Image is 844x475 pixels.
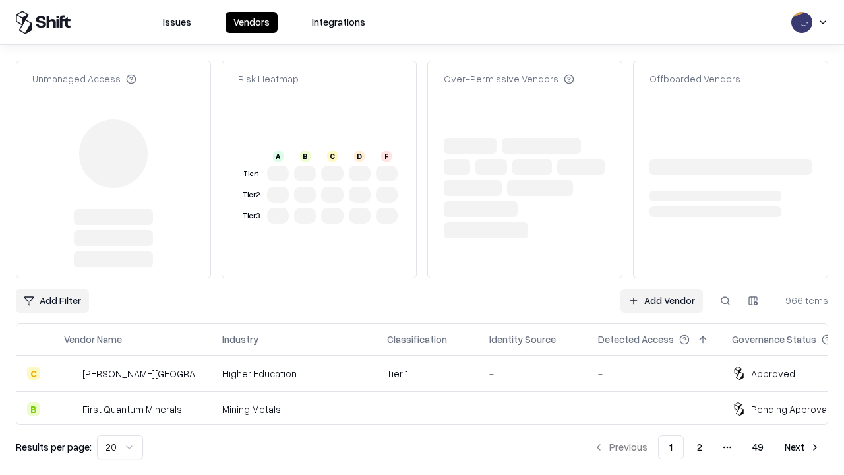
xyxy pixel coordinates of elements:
[649,72,740,86] div: Offboarded Vendors
[742,435,774,459] button: 49
[777,435,828,459] button: Next
[775,294,828,307] div: 966 items
[222,402,366,416] div: Mining Metals
[273,151,284,162] div: A
[586,435,828,459] nav: pagination
[387,332,447,346] div: Classification
[222,332,258,346] div: Industry
[82,367,201,381] div: [PERSON_NAME][GEOGRAPHIC_DATA]
[82,402,182,416] div: First Quantum Minerals
[387,402,468,416] div: -
[598,367,711,381] div: -
[354,151,365,162] div: D
[241,210,262,222] div: Tier 3
[64,367,77,380] img: Reichman University
[489,332,556,346] div: Identity Source
[238,72,299,86] div: Risk Heatmap
[598,332,674,346] div: Detected Access
[489,367,577,381] div: -
[489,402,577,416] div: -
[16,440,92,454] p: Results per page:
[241,168,262,179] div: Tier 1
[751,402,829,416] div: Pending Approval
[155,12,199,33] button: Issues
[686,435,713,459] button: 2
[64,332,122,346] div: Vendor Name
[620,289,703,313] a: Add Vendor
[222,367,366,381] div: Higher Education
[444,72,574,86] div: Over-Permissive Vendors
[226,12,278,33] button: Vendors
[751,367,795,381] div: Approved
[732,332,816,346] div: Governance Status
[64,402,77,416] img: First Quantum Minerals
[27,367,40,380] div: C
[300,151,311,162] div: B
[387,367,468,381] div: Tier 1
[327,151,338,162] div: C
[16,289,89,313] button: Add Filter
[598,402,711,416] div: -
[658,435,684,459] button: 1
[32,72,136,86] div: Unmanaged Access
[304,12,373,33] button: Integrations
[381,151,392,162] div: F
[241,189,262,201] div: Tier 2
[27,402,40,416] div: B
